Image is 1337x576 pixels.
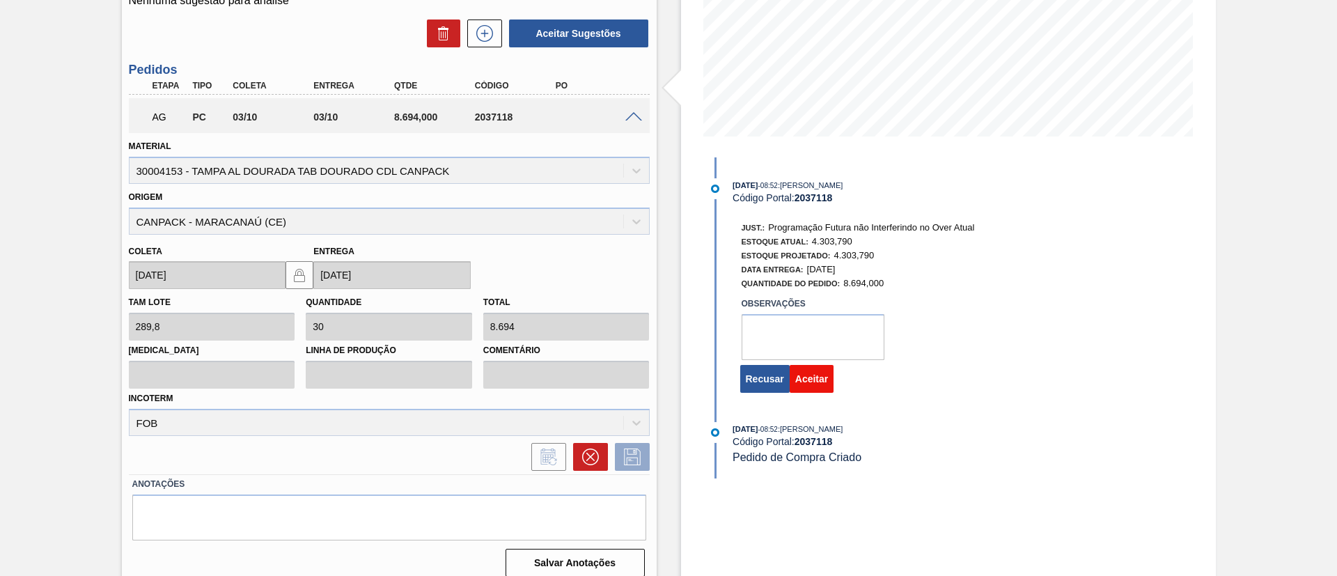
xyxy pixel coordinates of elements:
div: Cancelar pedido [566,443,608,471]
span: Programação Futura não Interferindo no Over Atual [768,222,974,233]
span: - 08:52 [758,182,778,189]
span: 4.303,790 [834,250,874,260]
div: Código Portal: [733,192,1063,203]
span: Estoque Projetado: [742,251,831,260]
div: Salvar Pedido [608,443,650,471]
span: Data Entrega: [742,265,804,274]
button: Aceitar Sugestões [509,20,648,47]
label: Entrega [313,247,354,256]
div: 8.694,000 [391,111,481,123]
div: Excluir Sugestões [420,20,460,47]
label: Material [129,141,171,151]
img: atual [711,185,719,193]
label: Anotações [132,474,646,495]
div: Qtde [391,81,481,91]
span: Estoque Atual: [742,238,808,246]
button: Aceitar [790,365,834,393]
div: Aguardando Aprovação do Gestor [149,102,191,132]
span: : [PERSON_NAME] [778,181,843,189]
div: 03/10/2025 [310,111,400,123]
label: Observações [742,294,884,314]
span: [DATE] [807,264,836,274]
label: Tam lote [129,297,171,307]
div: PO [552,81,643,91]
span: [DATE] [733,425,758,433]
span: 4.303,790 [812,236,852,247]
span: Just.: [742,224,765,232]
div: Aceitar Sugestões [502,18,650,49]
label: Comentário [483,341,650,361]
label: Total [483,297,510,307]
button: Recusar [740,365,790,393]
strong: 2037118 [795,436,833,447]
button: locked [286,261,313,289]
div: Nova sugestão [460,20,502,47]
strong: 2037118 [795,192,833,203]
span: - 08:52 [758,426,778,433]
div: Tipo [189,81,230,91]
div: Coleta [229,81,320,91]
span: Quantidade do Pedido: [742,279,840,288]
input: dd/mm/yyyy [313,261,471,289]
div: Código Portal: [733,436,1063,447]
label: Incoterm [129,394,173,403]
label: Quantidade [306,297,361,307]
label: [MEDICAL_DATA] [129,341,295,361]
p: AG [153,111,187,123]
span: Pedido de Compra Criado [733,451,861,463]
div: 2037118 [471,111,562,123]
span: : [PERSON_NAME] [778,425,843,433]
div: Pedido de Compra [189,111,230,123]
span: 8.694,000 [843,278,884,288]
label: Coleta [129,247,162,256]
div: Entrega [310,81,400,91]
div: Código [471,81,562,91]
input: dd/mm/yyyy [129,261,286,289]
label: Linha de Produção [306,341,472,361]
h3: Pedidos [129,63,650,77]
div: 03/10/2025 [229,111,320,123]
div: Etapa [149,81,191,91]
img: atual [711,428,719,437]
div: Informar alteração no pedido [524,443,566,471]
img: locked [291,267,308,283]
span: [DATE] [733,181,758,189]
label: Origem [129,192,163,202]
